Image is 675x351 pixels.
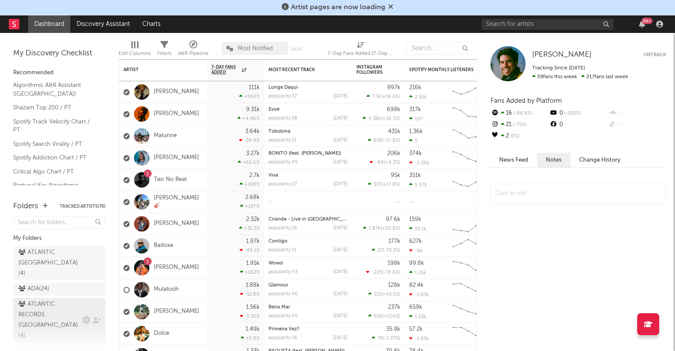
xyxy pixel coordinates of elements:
div: 177k [388,239,400,244]
div: popularity: 51 [269,248,297,253]
div: ( ) [372,247,400,253]
a: [PERSON_NAME] [532,51,592,59]
div: ( ) [372,335,400,341]
a: Discovery Assistant [70,15,136,33]
span: 4.38k [368,116,381,121]
div: popularity: 43 [269,270,298,275]
div: 128k [388,282,400,288]
div: popularity: 16 [269,226,297,231]
div: 1.97k [246,239,260,244]
div: 3.27k [246,151,260,156]
div: 5.97k [409,182,427,188]
a: Evoé [269,107,279,112]
span: 639 [374,138,382,143]
div: 99 + [642,18,653,24]
div: +31.3 % [239,225,260,231]
div: ( ) [368,313,400,319]
a: [PERSON_NAME] [154,220,199,228]
div: -12.8 % [240,291,260,297]
div: +934 % [239,94,260,99]
div: [DATE] [333,138,348,143]
span: 619 [374,314,382,319]
div: 1.23k [409,314,426,319]
div: popularity: 36 [269,336,298,340]
div: BONITO (feat. Nelson Freitas) [269,151,348,156]
button: Notes [537,153,570,167]
div: ATLANTIC [GEOGRAPHIC_DATA] ( 4 ) [18,247,80,279]
a: Spotify Search Virality / PT [13,139,97,149]
input: Search... [406,42,472,55]
span: +26.5 % [382,116,399,121]
div: -1.05k [409,292,429,297]
div: [DATE] [333,226,348,231]
a: Beira Mar [269,305,290,310]
div: 374k [409,151,422,156]
div: Folders [13,201,38,212]
div: Filters [157,37,171,63]
a: [PERSON_NAME] 🎸 [154,195,203,210]
button: Tracked Artists(76) [60,204,105,209]
div: 9.31k [246,107,260,112]
div: popularity: 11 [269,138,296,143]
div: Viva [269,173,348,178]
span: 27 [377,248,383,253]
a: Critical Algo Chart / PT [13,167,97,177]
div: 198k [388,261,400,266]
div: 5 [409,138,417,144]
a: Wowó [269,261,283,266]
svg: Chart title [449,169,488,191]
a: Tokobina [269,129,290,134]
div: 21 [490,119,549,130]
span: Artist pages are now loading [291,4,385,11]
div: 1.25k [409,270,426,275]
div: Filters [157,48,171,59]
svg: Chart title [449,257,488,279]
div: 2.32k [246,217,260,222]
a: Spotify Addiction Chart / PT [13,153,97,163]
span: -75 % [512,123,526,127]
div: [DATE] [333,160,348,165]
span: +20.9 % [382,226,399,231]
svg: Chart title [449,125,488,147]
div: ( ) [366,269,400,275]
span: -225 [372,270,382,275]
a: Portugal Key Algorithmic Charts [13,181,97,199]
div: ADA ( 24 ) [18,284,49,294]
a: [PERSON_NAME] [154,264,199,271]
a: Spotify Track Velocity Chart / PT [13,117,97,135]
a: Viva [269,173,278,178]
div: +102 % [240,269,260,275]
div: 1.88k [246,282,260,288]
span: 0 % [509,134,519,139]
a: ADA(24) [13,282,105,296]
button: Save [291,47,302,52]
div: 1.36k [409,129,423,134]
div: 698k [387,107,400,112]
span: 211 [374,292,381,297]
div: 317k [409,107,421,112]
a: Shazam Top 200 / PT [13,103,97,112]
div: [DATE] [333,270,348,275]
a: [PERSON_NAME] [154,110,199,118]
div: -5.16 % [240,313,260,319]
span: +17.8 % [383,182,399,187]
div: [DATE] [333,116,348,121]
div: 659k [409,304,422,310]
div: [DATE] [333,292,348,297]
input: Search for folders... [13,216,105,229]
div: A&R Pipeline [178,48,209,59]
a: Charts [136,15,167,33]
a: Badoxa [154,242,173,250]
div: ( ) [368,291,400,297]
div: 95k [391,173,400,178]
a: Mulatooh [154,286,179,293]
div: -6k [409,248,423,253]
div: 2.55k [409,94,427,100]
div: Spotify Monthly Listeners [409,67,475,72]
svg: Chart title [449,213,488,235]
a: [PERSON_NAME] [154,88,199,96]
div: Primeira Vez? [269,327,348,332]
div: 2 [490,130,549,142]
button: News Feed [490,153,537,167]
div: 82.4k [409,282,424,288]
